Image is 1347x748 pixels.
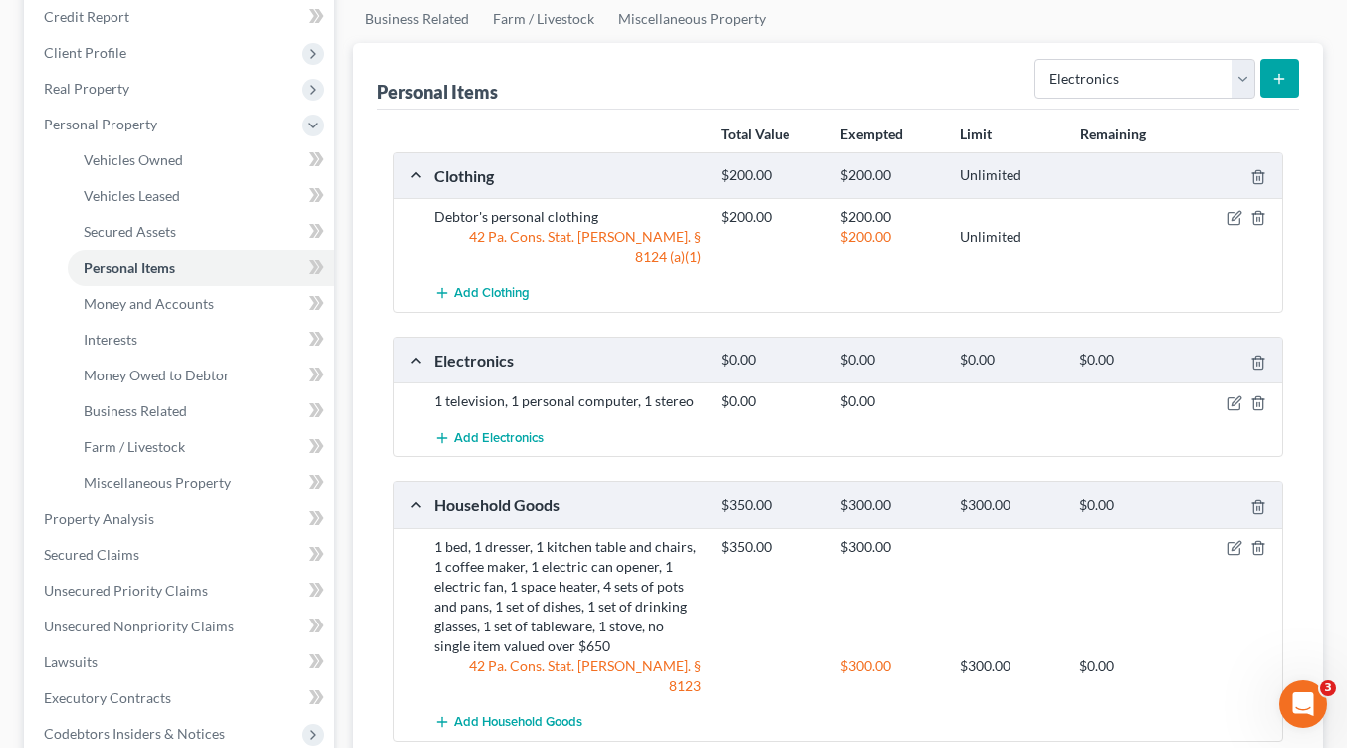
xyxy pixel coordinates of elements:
[68,429,334,465] a: Farm / Livestock
[711,166,830,185] div: $200.00
[721,125,789,142] strong: Total Value
[28,644,334,680] a: Lawsuits
[434,704,582,741] button: Add Household Goods
[711,496,830,515] div: $350.00
[44,44,126,61] span: Client Profile
[44,116,157,132] span: Personal Property
[1069,656,1189,676] div: $0.00
[950,227,1069,247] div: Unlimited
[830,656,950,676] div: $300.00
[1069,496,1189,515] div: $0.00
[44,582,208,599] span: Unsecured Priority Claims
[44,510,154,527] span: Property Analysis
[68,465,334,501] a: Miscellaneous Property
[711,351,830,370] div: $0.00
[454,714,582,730] span: Add Household Goods
[44,618,234,634] span: Unsecured Nonpriority Claims
[44,653,98,670] span: Lawsuits
[830,351,950,370] div: $0.00
[84,295,214,312] span: Money and Accounts
[424,350,711,371] div: Electronics
[424,227,711,267] div: 42 Pa. Cons. Stat. [PERSON_NAME]. § 8124 (a)(1)
[830,166,950,185] div: $200.00
[68,178,334,214] a: Vehicles Leased
[44,80,129,97] span: Real Property
[68,322,334,358] a: Interests
[1069,351,1189,370] div: $0.00
[28,537,334,573] a: Secured Claims
[68,250,334,286] a: Personal Items
[68,393,334,429] a: Business Related
[44,546,139,563] span: Secured Claims
[377,80,498,104] div: Personal Items
[950,166,1069,185] div: Unlimited
[424,391,711,411] div: 1 television, 1 personal computer, 1 stereo
[960,125,992,142] strong: Limit
[424,207,711,227] div: Debtor's personal clothing
[424,165,711,186] div: Clothing
[830,227,950,247] div: $200.00
[84,151,183,168] span: Vehicles Owned
[1279,680,1327,728] iframe: Intercom live chat
[950,656,1069,676] div: $300.00
[68,286,334,322] a: Money and Accounts
[84,367,230,383] span: Money Owed to Debtor
[68,214,334,250] a: Secured Assets
[28,680,334,716] a: Executory Contracts
[711,207,830,227] div: $200.00
[830,537,950,557] div: $300.00
[434,419,544,456] button: Add Electronics
[84,331,137,348] span: Interests
[84,259,175,276] span: Personal Items
[84,474,231,491] span: Miscellaneous Property
[1080,125,1146,142] strong: Remaining
[28,573,334,609] a: Unsecured Priority Claims
[711,537,830,557] div: $350.00
[434,275,530,312] button: Add Clothing
[68,142,334,178] a: Vehicles Owned
[830,496,950,515] div: $300.00
[1320,680,1336,696] span: 3
[950,351,1069,370] div: $0.00
[84,223,176,240] span: Secured Assets
[28,501,334,537] a: Property Analysis
[950,496,1069,515] div: $300.00
[44,8,129,25] span: Credit Report
[424,494,711,515] div: Household Goods
[28,609,334,644] a: Unsecured Nonpriority Claims
[830,391,950,411] div: $0.00
[84,187,180,204] span: Vehicles Leased
[44,689,171,706] span: Executory Contracts
[44,725,225,742] span: Codebtors Insiders & Notices
[454,286,530,302] span: Add Clothing
[454,430,544,446] span: Add Electronics
[840,125,903,142] strong: Exempted
[424,656,711,696] div: 42 Pa. Cons. Stat. [PERSON_NAME]. § 8123
[711,391,830,411] div: $0.00
[84,438,185,455] span: Farm / Livestock
[830,207,950,227] div: $200.00
[68,358,334,393] a: Money Owed to Debtor
[84,402,187,419] span: Business Related
[424,537,711,656] div: 1 bed, 1 dresser, 1 kitchen table and chairs, 1 coffee maker, 1 electric can opener, 1 electric f...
